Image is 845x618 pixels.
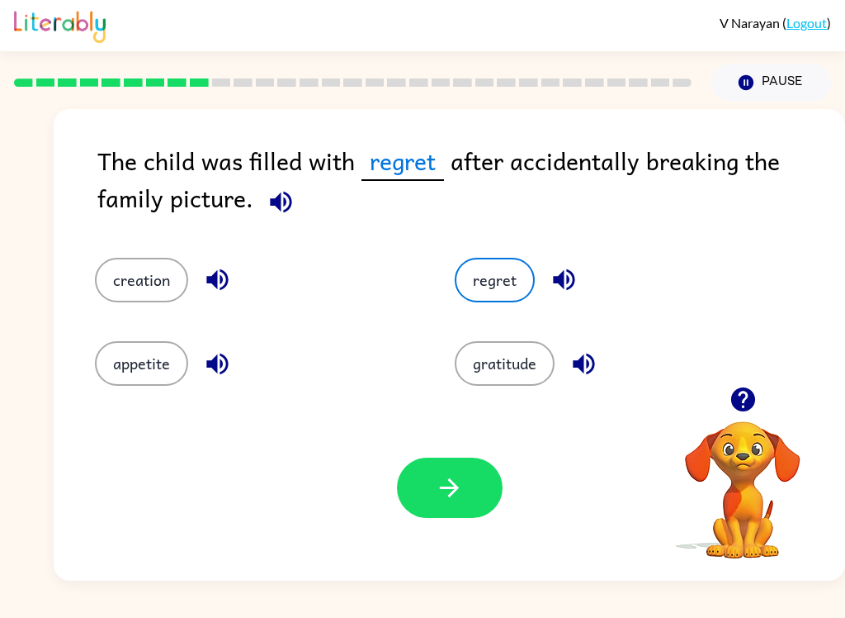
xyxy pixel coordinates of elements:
[711,64,831,102] button: Pause
[14,7,106,43] img: Literably
[720,15,831,31] div: ( )
[786,15,827,31] a: Logout
[97,142,845,225] div: The child was filled with after accidentally breaking the family picture.
[660,396,825,561] video: Your browser must support playing .mp4 files to use Literably. Please try using another browser.
[95,258,188,302] button: creation
[455,341,555,386] button: gratitude
[720,15,782,31] span: V Narayan
[95,341,188,386] button: appetite
[455,258,535,302] button: regret
[361,142,444,181] span: regret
